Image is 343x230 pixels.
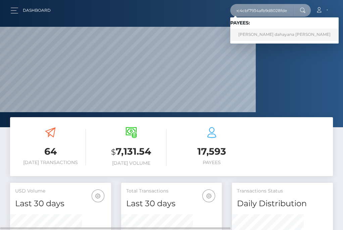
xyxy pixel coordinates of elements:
[96,145,167,159] h3: 7,131.54
[126,198,217,210] h4: Last 30 days
[15,198,106,210] h4: Last 30 days
[237,188,328,195] h5: Transactions Status
[15,145,86,158] h3: 64
[15,188,106,195] h5: USD Volume
[111,147,116,157] small: $
[126,188,217,195] h5: Total Transactions
[177,160,247,165] h6: Payees
[237,198,328,210] h4: Daily Distribution
[177,145,247,158] h3: 17,593
[230,4,293,17] input: Search...
[230,28,339,41] a: [PERSON_NAME] dahayana [PERSON_NAME]
[96,160,167,166] h6: [DATE] Volume
[230,20,339,26] h6: Payees:
[15,160,86,165] h6: [DATE] Transactions
[23,3,51,17] a: Dashboard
